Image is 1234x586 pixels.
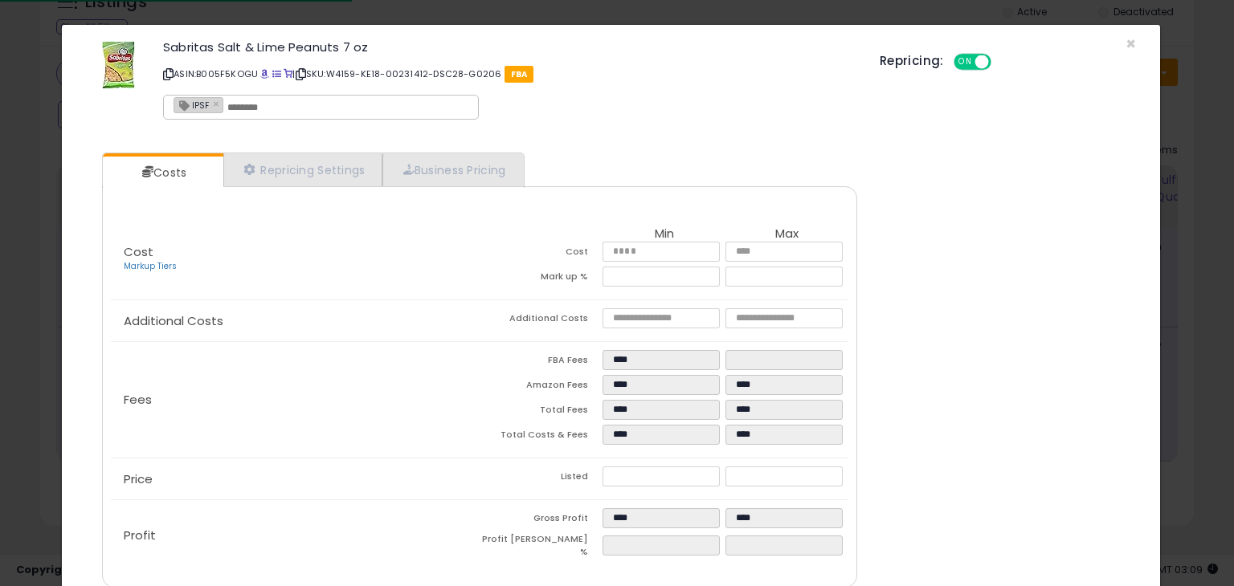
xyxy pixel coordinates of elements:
p: Fees [111,393,480,406]
a: BuyBox page [260,67,269,80]
span: × [1126,32,1136,55]
span: OFF [988,55,1014,69]
a: Your listing only [284,67,292,80]
td: Total Fees [480,400,603,425]
a: × [213,96,223,111]
td: Cost [480,242,603,267]
a: Markup Tiers [124,260,177,272]
p: Additional Costs [111,315,480,328]
td: Gross Profit [480,508,603,533]
a: All offer listings [272,67,281,80]
td: Amazon Fees [480,375,603,400]
p: Cost [111,246,480,273]
p: Price [111,473,480,486]
a: Business Pricing [382,153,522,186]
span: FBA [505,66,534,83]
td: Mark up % [480,267,603,291]
p: ASIN: B005F5KOGU | SKU: W4159-KE18-00231412-DSC28-G0206 [163,61,856,87]
h3: Sabritas Salt & Lime Peanuts 7 oz [163,41,856,53]
td: Additional Costs [480,308,603,333]
th: Min [603,227,725,242]
td: Total Costs & Fees [480,425,603,450]
a: Repricing Settings [223,153,382,186]
a: Costs [103,157,222,189]
span: IPSF [174,98,209,112]
td: Profit [PERSON_NAME] % [480,533,603,563]
span: ON [955,55,975,69]
img: 51fPW8ky-nL._SL60_.jpg [102,41,135,89]
th: Max [725,227,848,242]
h5: Repricing: [880,55,944,67]
td: FBA Fees [480,350,603,375]
td: Listed [480,466,603,491]
p: Profit [111,529,480,542]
